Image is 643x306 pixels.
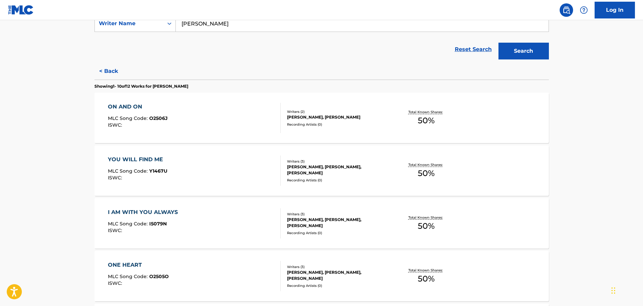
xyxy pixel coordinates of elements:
span: I5079N [149,221,167,227]
div: [PERSON_NAME], [PERSON_NAME], [PERSON_NAME] [287,164,389,176]
div: YOU WILL FIND ME [108,156,167,164]
a: ONE HEARTMLC Song Code:O2505OISWC:Writers (3)[PERSON_NAME], [PERSON_NAME], [PERSON_NAME]Recording... [94,251,549,301]
a: ON AND ONMLC Song Code:O2506JISWC:Writers (2)[PERSON_NAME], [PERSON_NAME]Recording Artists (0)Tot... [94,93,549,143]
div: Recording Artists ( 0 ) [287,230,389,235]
span: 50 % [418,220,435,232]
div: Writers ( 2 ) [287,109,389,114]
div: Recording Artists ( 0 ) [287,283,389,288]
div: I AM WITH YOU ALWAYS [108,208,181,216]
div: Recording Artists ( 0 ) [287,122,389,127]
span: ISWC : [108,122,124,128]
span: ISWC : [108,280,124,286]
button: < Back [94,63,135,80]
span: 50 % [418,273,435,285]
span: MLC Song Code : [108,115,149,121]
button: Search [498,43,549,59]
span: MLC Song Code : [108,168,149,174]
span: ISWC : [108,227,124,233]
div: Writer Name [99,19,159,28]
img: MLC Logo [8,5,34,15]
div: Drag [611,280,615,301]
div: Writers ( 3 ) [287,264,389,269]
span: O2505O [149,273,169,279]
p: Total Known Shares: [408,162,444,167]
img: help [580,6,588,14]
div: ONE HEART [108,261,169,269]
span: MLC Song Code : [108,273,149,279]
div: [PERSON_NAME], [PERSON_NAME], [PERSON_NAME] [287,269,389,281]
div: Writers ( 3 ) [287,212,389,217]
a: I AM WITH YOU ALWAYSMLC Song Code:I5079NISWC:Writers (3)[PERSON_NAME], [PERSON_NAME], [PERSON_NAM... [94,198,549,249]
span: 50 % [418,167,435,179]
p: Showing 1 - 10 of 12 Works for [PERSON_NAME] [94,83,188,89]
span: MLC Song Code : [108,221,149,227]
form: Search Form [94,15,549,63]
p: Total Known Shares: [408,110,444,115]
div: Help [577,3,591,17]
a: Public Search [560,3,573,17]
span: ISWC : [108,175,124,181]
a: YOU WILL FIND MEMLC Song Code:Y1467UISWC:Writers (3)[PERSON_NAME], [PERSON_NAME], [PERSON_NAME]Re... [94,145,549,196]
span: 50 % [418,115,435,127]
div: Recording Artists ( 0 ) [287,178,389,183]
p: Total Known Shares: [408,215,444,220]
div: Writers ( 3 ) [287,159,389,164]
div: [PERSON_NAME], [PERSON_NAME] [287,114,389,120]
img: search [562,6,570,14]
span: O2506J [149,115,168,121]
div: [PERSON_NAME], [PERSON_NAME], [PERSON_NAME] [287,217,389,229]
p: Total Known Shares: [408,268,444,273]
a: Reset Search [451,42,495,57]
a: Log In [595,2,635,18]
span: Y1467U [149,168,167,174]
iframe: Chat Widget [609,274,643,306]
div: ON AND ON [108,103,168,111]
